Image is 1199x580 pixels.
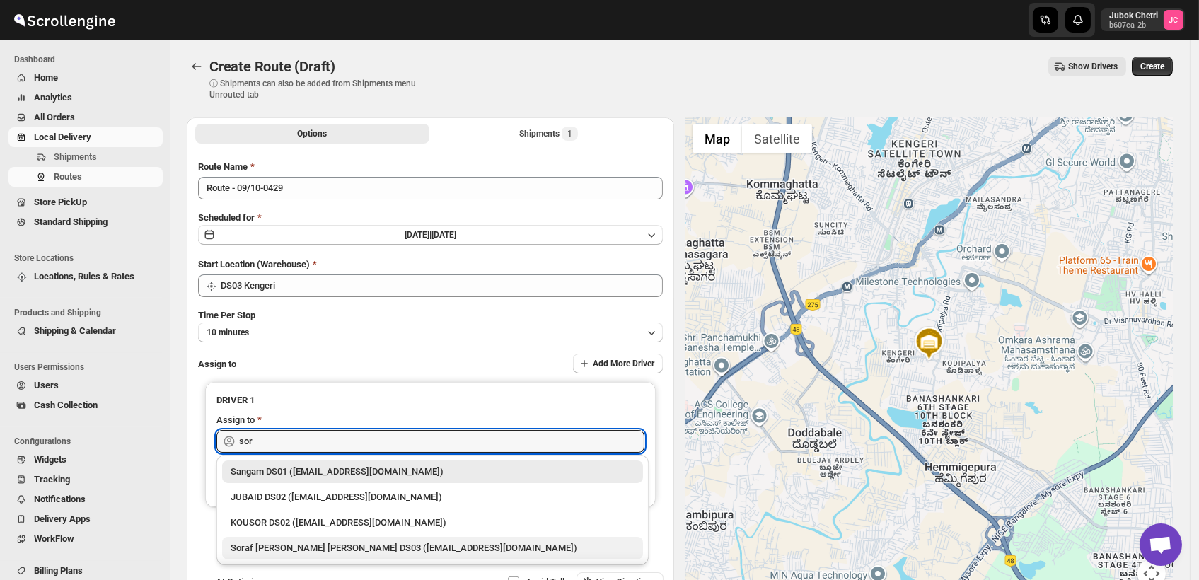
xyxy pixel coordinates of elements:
[198,323,663,342] button: 10 minutes
[8,88,163,108] button: Analytics
[8,509,163,529] button: Delivery Apps
[1068,61,1118,72] span: Show Drivers
[8,395,163,415] button: Cash Collection
[198,225,663,245] button: [DATE]|[DATE]
[8,470,163,489] button: Tracking
[187,57,207,76] button: Routes
[1132,57,1173,76] button: Create
[8,376,163,395] button: Users
[34,325,116,336] span: Shipping & Calendar
[34,565,83,576] span: Billing Plans
[593,358,654,369] span: Add More Driver
[221,274,663,297] input: Search location
[231,465,635,479] div: Sangam DS01 ([EMAIL_ADDRESS][DOMAIN_NAME])
[216,413,255,427] div: Assign to
[198,161,248,172] span: Route Name
[432,124,666,144] button: Selected Shipments
[198,177,663,199] input: Eg: Bengaluru Route
[34,454,66,465] span: Widgets
[1101,8,1185,31] button: User menu
[207,327,249,338] span: 10 minutes
[216,534,649,559] li: Soraf uddin lasker DS03 (pofir49959@dextrago.com)
[239,430,644,453] input: Search assignee
[198,359,236,369] span: Assign to
[34,132,91,142] span: Local Delivery
[8,68,163,88] button: Home
[231,541,635,555] div: Soraf [PERSON_NAME] [PERSON_NAME] DS03 ([EMAIL_ADDRESS][DOMAIN_NAME])
[14,253,163,264] span: Store Locations
[8,108,163,127] button: All Orders
[34,380,59,390] span: Users
[198,310,255,320] span: Time Per Stop
[34,494,86,504] span: Notifications
[1140,523,1182,566] div: Open chat
[14,361,163,373] span: Users Permissions
[8,267,163,286] button: Locations, Rules & Rates
[34,400,98,410] span: Cash Collection
[54,151,97,162] span: Shipments
[11,2,117,37] img: ScrollEngine
[1164,10,1183,30] span: Jubok Chetri
[519,127,578,141] div: Shipments
[209,78,432,100] p: ⓘ Shipments can also be added from Shipments menu Unrouted tab
[8,450,163,470] button: Widgets
[14,307,163,318] span: Products and Shipping
[1048,57,1126,76] button: Show Drivers
[216,509,649,534] li: KOUSOR DS02 (xivebi6567@decodewp.com)
[187,149,674,572] div: All Route Options
[216,460,649,483] li: Sangam DS01 (relov34542@lassora.com)
[14,54,163,65] span: Dashboard
[8,321,163,341] button: Shipping & Calendar
[431,230,456,240] span: [DATE]
[34,216,108,227] span: Standard Shipping
[34,92,72,103] span: Analytics
[1169,16,1178,25] text: JC
[34,533,74,544] span: WorkFlow
[34,514,91,524] span: Delivery Apps
[216,393,644,407] h3: DRIVER 1
[54,171,82,182] span: Routes
[198,259,310,269] span: Start Location (Warehouse)
[8,529,163,549] button: WorkFlow
[195,124,429,144] button: All Route Options
[209,58,335,75] span: Create Route (Draft)
[34,72,58,83] span: Home
[1140,61,1164,72] span: Create
[231,516,635,530] div: KOUSOR DS02 ([EMAIL_ADDRESS][DOMAIN_NAME])
[8,147,163,167] button: Shipments
[231,490,635,504] div: JUBAID DS02 ([EMAIL_ADDRESS][DOMAIN_NAME])
[216,483,649,509] li: JUBAID DS02 (vanafe7637@isorax.com)
[34,197,87,207] span: Store PickUp
[14,436,163,447] span: Configurations
[297,128,327,139] span: Options
[1109,21,1158,30] p: b607ea-2b
[742,124,812,153] button: Show satellite imagery
[34,271,134,282] span: Locations, Rules & Rates
[34,474,70,485] span: Tracking
[405,230,431,240] span: [DATE] |
[34,112,75,122] span: All Orders
[1109,10,1158,21] p: Jubok Chetri
[8,489,163,509] button: Notifications
[573,354,663,373] button: Add More Driver
[693,124,742,153] button: Show street map
[8,167,163,187] button: Routes
[567,128,572,139] span: 1
[198,212,255,223] span: Scheduled for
